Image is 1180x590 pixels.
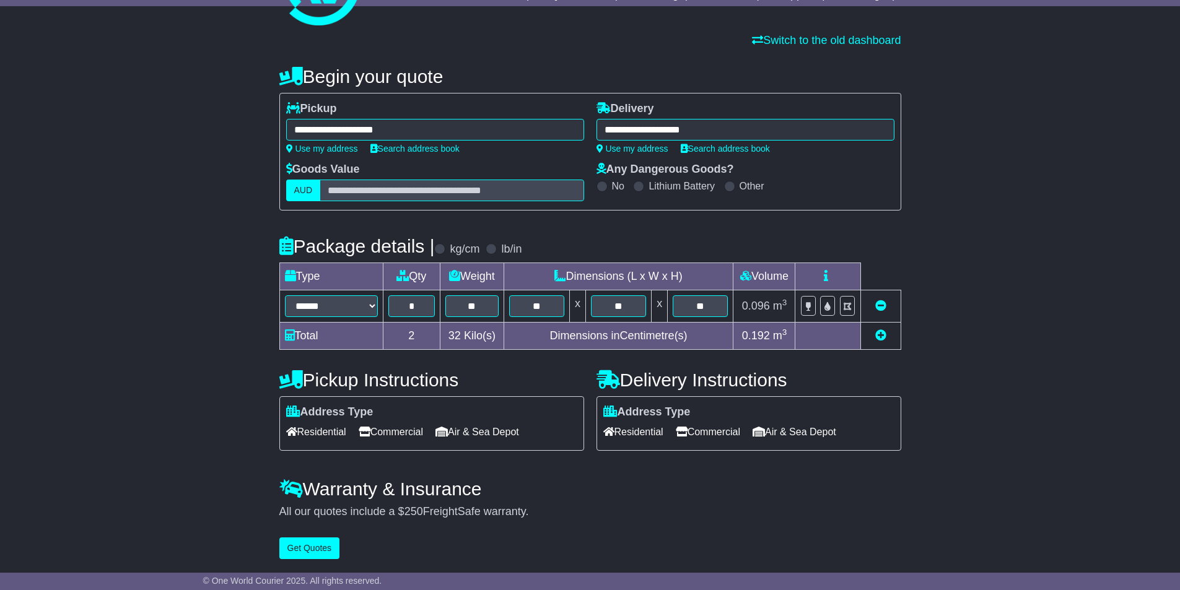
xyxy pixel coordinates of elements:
[773,329,787,342] span: m
[676,422,740,441] span: Commercial
[286,180,321,201] label: AUD
[286,102,337,116] label: Pickup
[440,323,504,350] td: Kilo(s)
[279,505,901,519] div: All our quotes include a $ FreightSafe warranty.
[603,406,691,419] label: Address Type
[597,163,734,176] label: Any Dangerous Goods?
[752,34,901,46] a: Switch to the old dashboard
[286,144,358,154] a: Use my address
[404,505,423,518] span: 250
[279,66,901,87] h4: Begin your quote
[450,243,479,256] label: kg/cm
[569,290,585,323] td: x
[773,300,787,312] span: m
[652,290,668,323] td: x
[359,422,423,441] span: Commercial
[370,144,460,154] a: Search address book
[383,323,440,350] td: 2
[875,329,886,342] a: Add new item
[597,144,668,154] a: Use my address
[681,144,770,154] a: Search address book
[435,422,519,441] span: Air & Sea Depot
[203,576,382,586] span: © One World Courier 2025. All rights reserved.
[440,263,504,290] td: Weight
[279,236,435,256] h4: Package details |
[448,329,461,342] span: 32
[649,180,715,192] label: Lithium Battery
[753,422,836,441] span: Air & Sea Depot
[279,323,383,350] td: Total
[279,263,383,290] td: Type
[740,180,764,192] label: Other
[504,263,733,290] td: Dimensions (L x W x H)
[597,102,654,116] label: Delivery
[504,323,733,350] td: Dimensions in Centimetre(s)
[742,300,770,312] span: 0.096
[279,479,901,499] h4: Warranty & Insurance
[875,300,886,312] a: Remove this item
[612,180,624,192] label: No
[286,163,360,176] label: Goods Value
[782,328,787,337] sup: 3
[603,422,663,441] span: Residential
[279,537,340,559] button: Get Quotes
[286,406,374,419] label: Address Type
[782,298,787,307] sup: 3
[383,263,440,290] td: Qty
[279,370,584,390] h4: Pickup Instructions
[742,329,770,342] span: 0.192
[597,370,901,390] h4: Delivery Instructions
[733,263,795,290] td: Volume
[286,422,346,441] span: Residential
[501,243,522,256] label: lb/in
